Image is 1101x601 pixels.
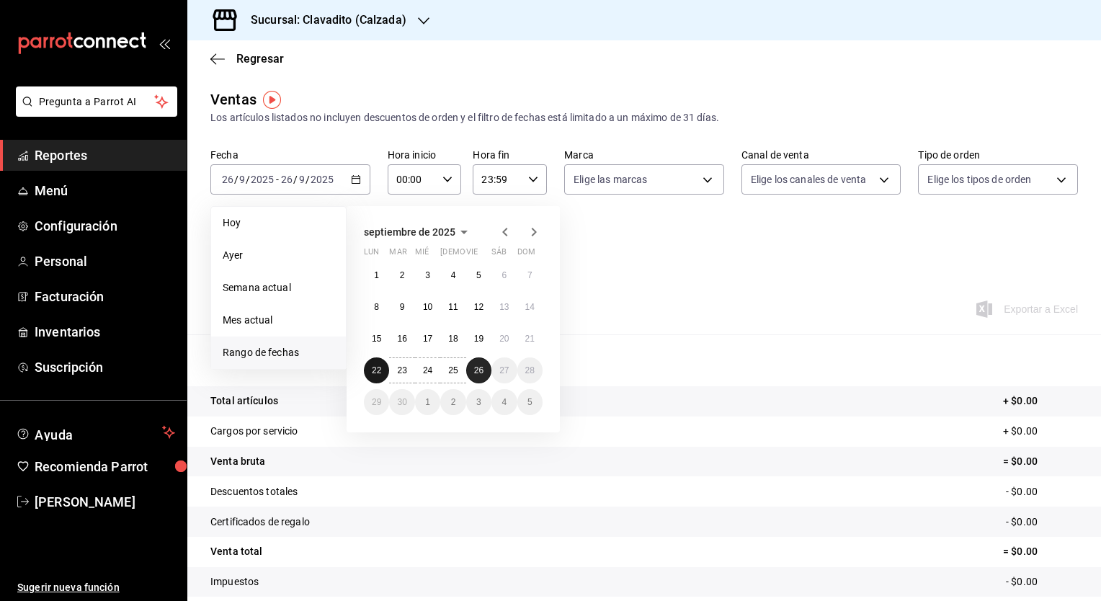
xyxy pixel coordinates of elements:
[35,287,175,306] span: Facturación
[372,397,381,407] abbr: 29 de septiembre de 2025
[388,150,462,160] label: Hora inicio
[210,352,1078,369] p: Resumen
[159,37,170,49] button: open_drawer_menu
[210,89,257,110] div: Ventas
[525,302,535,312] abbr: 14 de septiembre de 2025
[491,326,517,352] button: 20 de septiembre de 2025
[741,150,901,160] label: Canal de venta
[389,247,406,262] abbr: martes
[364,226,455,238] span: septiembre de 2025
[280,174,293,185] input: --
[491,262,517,288] button: 6 de septiembre de 2025
[466,262,491,288] button: 5 de septiembre de 2025
[210,515,310,530] p: Certificados de regalo
[210,544,262,559] p: Venta total
[234,174,239,185] span: /
[1006,574,1078,589] p: - $0.00
[400,302,405,312] abbr: 9 de septiembre de 2025
[425,270,430,280] abbr: 3 de septiembre de 2025
[415,326,440,352] button: 17 de septiembre de 2025
[466,326,491,352] button: 19 de septiembre de 2025
[374,270,379,280] abbr: 1 de septiembre de 2025
[210,150,370,160] label: Fecha
[502,270,507,280] abbr: 6 de septiembre de 2025
[927,172,1031,187] span: Elige los tipos de orden
[221,174,234,185] input: --
[223,345,334,360] span: Rango de fechas
[364,389,389,415] button: 29 de septiembre de 2025
[466,294,491,320] button: 12 de septiembre de 2025
[440,389,465,415] button: 2 de octubre de 2025
[499,302,509,312] abbr: 13 de septiembre de 2025
[1006,515,1078,530] p: - $0.00
[389,294,414,320] button: 9 de septiembre de 2025
[35,424,156,441] span: Ayuda
[306,174,310,185] span: /
[372,365,381,375] abbr: 22 de septiembre de 2025
[415,357,440,383] button: 24 de septiembre de 2025
[491,389,517,415] button: 4 de octubre de 2025
[372,334,381,344] abbr: 15 de septiembre de 2025
[525,334,535,344] abbr: 21 de septiembre de 2025
[440,357,465,383] button: 25 de septiembre de 2025
[210,574,259,589] p: Impuestos
[389,326,414,352] button: 16 de septiembre de 2025
[517,247,535,262] abbr: domingo
[263,91,281,109] img: Tooltip marker
[1003,393,1078,409] p: + $0.00
[448,334,458,344] abbr: 18 de septiembre de 2025
[451,270,456,280] abbr: 4 de septiembre de 2025
[415,294,440,320] button: 10 de septiembre de 2025
[210,454,265,469] p: Venta bruta
[17,580,175,595] span: Sugerir nueva función
[35,251,175,271] span: Personal
[574,172,647,187] span: Elige las marcas
[310,174,334,185] input: ----
[440,326,465,352] button: 18 de septiembre de 2025
[502,397,507,407] abbr: 4 de octubre de 2025
[448,302,458,312] abbr: 11 de septiembre de 2025
[210,52,284,66] button: Regresar
[10,104,177,120] a: Pregunta a Parrot AI
[223,280,334,295] span: Semana actual
[527,397,532,407] abbr: 5 de octubre de 2025
[517,326,543,352] button: 21 de septiembre de 2025
[364,326,389,352] button: 15 de septiembre de 2025
[35,181,175,200] span: Menú
[35,216,175,236] span: Configuración
[517,294,543,320] button: 14 de septiembre de 2025
[517,357,543,383] button: 28 de septiembre de 2025
[425,397,430,407] abbr: 1 de octubre de 2025
[423,334,432,344] abbr: 17 de septiembre de 2025
[389,389,414,415] button: 30 de septiembre de 2025
[474,334,483,344] abbr: 19 de septiembre de 2025
[210,110,1078,125] div: Los artículos listados no incluyen descuentos de orden y el filtro de fechas está limitado a un m...
[397,334,406,344] abbr: 16 de septiembre de 2025
[35,357,175,377] span: Suscripción
[210,484,298,499] p: Descuentos totales
[451,397,456,407] abbr: 2 de octubre de 2025
[35,322,175,342] span: Inventarios
[918,150,1078,160] label: Tipo de orden
[35,146,175,165] span: Reportes
[527,270,532,280] abbr: 7 de septiembre de 2025
[473,150,547,160] label: Hora fin
[236,52,284,66] span: Regresar
[364,223,473,241] button: septiembre de 2025
[1003,424,1078,439] p: + $0.00
[223,248,334,263] span: Ayer
[474,365,483,375] abbr: 26 de septiembre de 2025
[35,457,175,476] span: Recomienda Parrot
[293,174,298,185] span: /
[448,365,458,375] abbr: 25 de septiembre de 2025
[491,247,507,262] abbr: sábado
[1006,484,1078,499] p: - $0.00
[364,294,389,320] button: 8 de septiembre de 2025
[389,357,414,383] button: 23 de septiembre de 2025
[474,302,483,312] abbr: 12 de septiembre de 2025
[491,294,517,320] button: 13 de septiembre de 2025
[210,393,278,409] p: Total artículos
[1003,544,1078,559] p: = $0.00
[476,397,481,407] abbr: 3 de octubre de 2025
[440,262,465,288] button: 4 de septiembre de 2025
